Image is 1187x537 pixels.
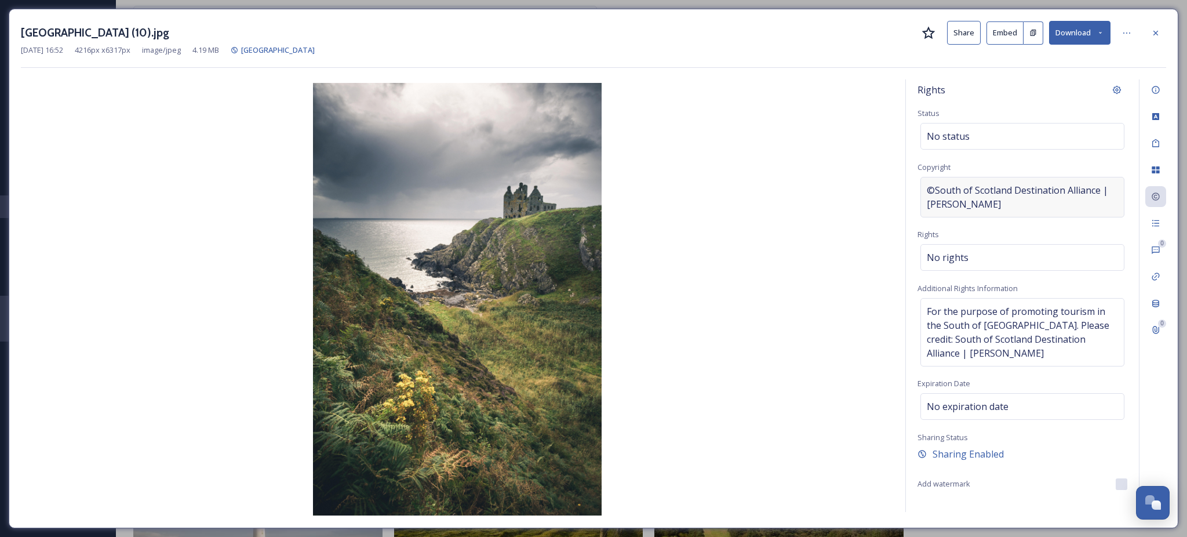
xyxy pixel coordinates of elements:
span: ©South of Scotland Destination Alliance | [PERSON_NAME] [927,183,1118,211]
span: [GEOGRAPHIC_DATA] [241,45,315,55]
button: Open Chat [1136,486,1170,520]
span: Add watermark [917,478,970,489]
span: image/jpeg [142,45,181,56]
button: Embed [986,21,1024,45]
span: [DATE] 16:52 [21,45,63,56]
h3: [GEOGRAPHIC_DATA] (10).jpg [21,24,169,41]
div: 0 [1158,320,1166,328]
span: No status [927,129,970,143]
span: Rights [917,83,945,97]
span: 4216 px x 6317 px [75,45,130,56]
span: Status [917,108,940,118]
span: No rights [927,251,968,264]
span: Copyright [917,162,951,172]
span: No expiration date [927,400,1008,413]
span: Additional Rights Information [917,283,1018,293]
button: Download [1049,21,1110,45]
span: Rights [917,229,939,240]
span: 4.19 MB [192,45,219,56]
span: Expiration Date [917,378,970,389]
span: Sharing Status [917,432,968,442]
div: 0 [1158,240,1166,248]
img: 90D8A34AB651F4D5%21190009.jpg [21,83,894,516]
span: Sharing Enabled [933,447,1004,461]
span: For the purpose of promoting tourism in the South of [GEOGRAPHIC_DATA]. Please credit: South of S... [927,304,1118,360]
button: Share [947,21,981,45]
